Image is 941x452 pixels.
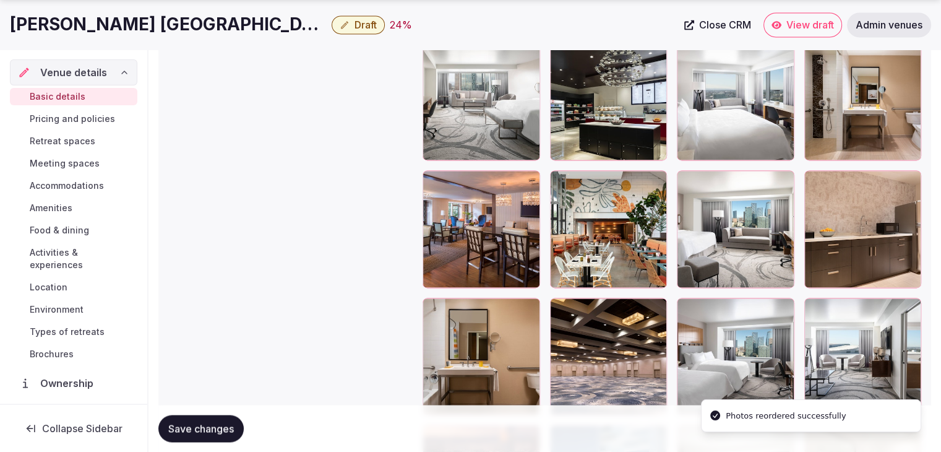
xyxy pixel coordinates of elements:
[10,222,137,239] a: Food & dining
[10,155,137,172] a: Meeting spaces
[10,133,137,150] a: Retreat spaces
[677,298,794,415] div: 7gwY9UNgJUGsOC6vWq0Ow_laxjw-queen-city-0066.jpg?h=2667&w=4000
[40,65,107,80] span: Venue details
[158,415,244,442] button: Save changes
[30,246,132,271] span: Activities & experiences
[804,298,922,415] div: poEdTYl4FUqmVVlq5P3WEg_laxjw-griffin-0060.jpg?h=2667&w=4000
[804,170,922,288] div: X8KmpSWmPUOqTUT0ZuVtXQ_jw-laxjw-71095.jw-laxjw-71095:Classic-Hor?h=2667&w=4000
[30,202,72,214] span: Amenities
[30,303,84,316] span: Environment
[30,326,105,338] span: Types of retreats
[30,135,95,147] span: Retreat spaces
[390,17,412,32] button: 24%
[42,422,122,435] span: Collapse Sidebar
[10,110,137,128] a: Pricing and policies
[332,15,385,34] button: Draft
[550,170,668,288] div: 6dpobmG0bLUwwuyWpaw_laxjw-savoca-0088.jpg?h=2667&w=4000
[10,177,137,194] a: Accommodations
[30,157,100,170] span: Meeting spaces
[804,43,922,161] div: kldct7jQwUCl9OE9tkqmGw_laxjw-bathroom-6091.jpg?h=2667&w=4000
[30,90,85,103] span: Basic details
[30,180,104,192] span: Accommodations
[10,370,137,396] a: Ownership
[677,43,794,161] div: jm8hXLnslUGFQHbS5Sz2iQ_laxjw-executive-king-0058.jpg?h=2667&w=4000
[10,279,137,296] a: Location
[30,224,89,237] span: Food & dining
[10,244,137,274] a: Activities & experiences
[168,422,234,435] span: Save changes
[30,281,67,293] span: Location
[30,113,115,125] span: Pricing and policies
[699,19,751,31] span: Close CRM
[423,298,540,415] div: C58UYJZS9EqXimyafOCkbQ_laxjw-bathroom-6090.jpg?h=2667&w=4000
[40,376,98,391] span: Ownership
[10,301,137,318] a: Environment
[10,346,137,363] a: Brochures
[763,12,842,37] a: View draft
[10,88,137,105] a: Basic details
[10,401,137,427] a: Administration
[677,12,758,37] a: Close CRM
[550,298,668,415] div: YvgrP3tYUiK2vvlTEycew_Platinum%20Ballroom.jw-laxjw-platinum-ballroom-37946:Classic-Hor?h=2667&w=4000
[10,323,137,341] a: Types of retreats
[423,43,540,161] div: s9t3m82B0EyC94dXPIEjwA_laxjw-junior-0065.jpg?h=2667&w=4000
[390,17,412,32] div: 24 %
[10,415,137,442] button: Collapse Sidebar
[10,199,137,217] a: Amenities
[677,170,794,288] div: AiY89CGqfkeZosVwzKMqGg_laxjw-king-city-0056.jpg?h=2667&w=4000
[550,43,668,161] div: jRFhRYisE6mN0LQvaJMaw_laxjw-caffe-2910.jpg?h=2667&w=4000
[10,12,327,37] h1: [PERSON_NAME] [GEOGRAPHIC_DATA] L.A. LIVE
[30,348,74,360] span: Brochures
[726,410,846,422] div: Photos reordered successfully
[847,12,931,37] a: Admin venues
[786,19,834,31] span: View draft
[423,170,540,288] div: xUWQK2BPUuHzTt6WBCRGQ_laxjw-lounge-3256.jpg?h=2667&w=4000
[856,19,922,31] span: Admin venues
[354,19,377,31] span: Draft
